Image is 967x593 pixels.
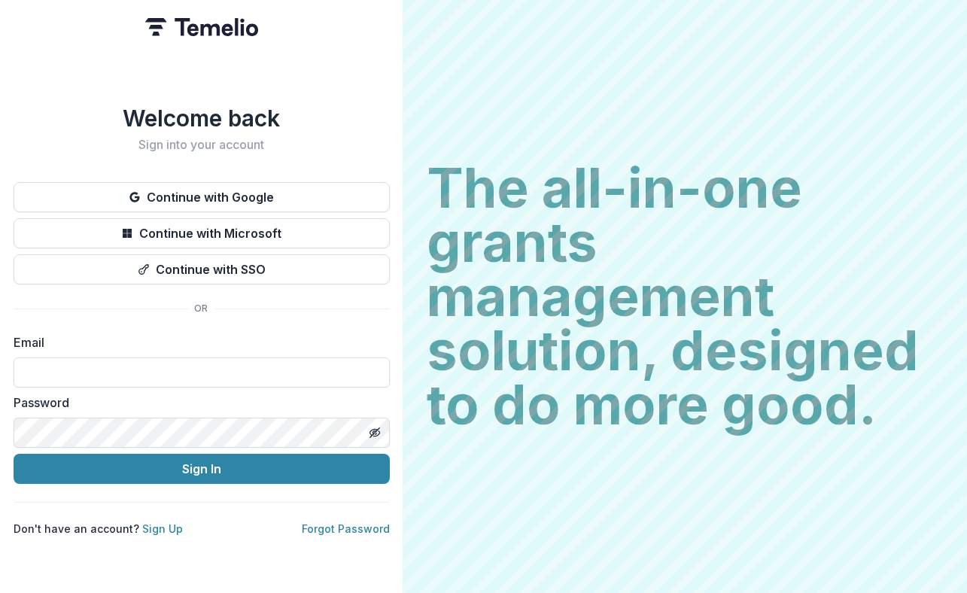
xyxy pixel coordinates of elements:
[14,454,390,484] button: Sign In
[14,182,390,212] button: Continue with Google
[14,254,390,284] button: Continue with SSO
[14,218,390,248] button: Continue with Microsoft
[14,521,183,537] p: Don't have an account?
[14,138,390,152] h2: Sign into your account
[14,394,381,412] label: Password
[14,333,381,351] label: Email
[14,105,390,132] h1: Welcome back
[302,522,390,535] a: Forgot Password
[142,522,183,535] a: Sign Up
[363,421,387,445] button: Toggle password visibility
[145,18,258,36] img: Temelio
